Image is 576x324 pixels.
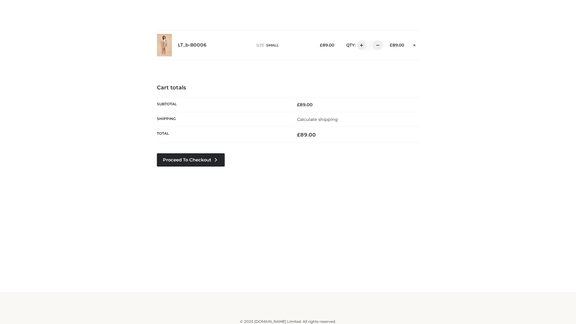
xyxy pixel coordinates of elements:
div: QTY: [340,40,380,50]
bdi: 89.00 [320,43,334,47]
th: Subtotal [157,97,288,112]
a: Proceed to Checkout [157,153,225,166]
bdi: 89.00 [297,102,313,107]
span: SMALL [266,43,279,47]
a: LT_b-B0006 [178,42,207,48]
h4: Cart totals [157,85,419,91]
span: £ [390,43,392,47]
bdi: 89.00 [297,132,316,138]
span: £ [297,102,300,107]
span: £ [320,43,322,47]
a: Calculate shipping [297,117,338,122]
th: Total [157,127,288,143]
a: Remove this item [410,40,419,48]
p: size : [256,43,310,48]
th: Shipping [157,112,288,127]
span: £ [297,132,300,138]
bdi: 89.00 [390,43,404,47]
